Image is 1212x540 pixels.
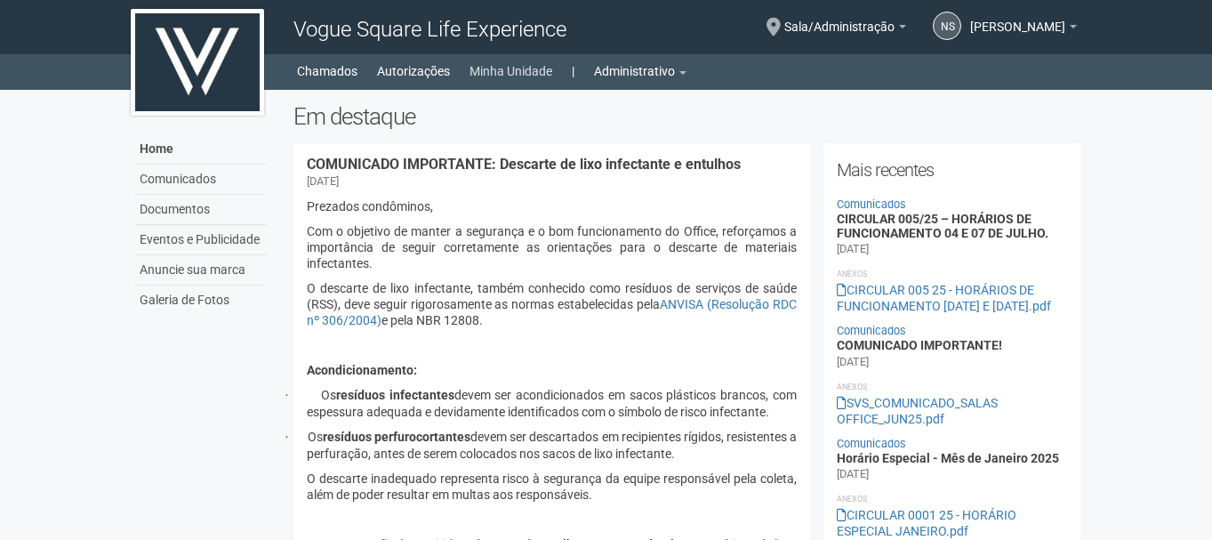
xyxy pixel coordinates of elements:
[970,3,1065,34] span: Nicolle Silva
[572,59,574,84] a: |
[837,451,1059,465] a: Horário Especial - Mês de Janeiro 2025
[837,241,869,257] div: [DATE]
[837,491,1069,507] li: Anexos
[307,297,797,327] a: ANVISA (Resolução RDC nº 306/2004)
[336,388,454,402] b: resíduos infectantes
[837,396,998,426] a: SVS_COMUNICADO_SALAS OFFICE_JUN25.pdf
[135,255,267,286] a: Anuncie sua marca
[470,59,552,84] a: Minha Unidade
[135,225,267,255] a: Eventos e Publicidade
[307,387,797,420] p: Os devem ser acondicionados em sacos plásticos brancos, com espessura adequada e devidamente iden...
[307,173,339,189] div: [DATE]
[784,3,895,34] span: Sala/Administração
[837,212,1048,239] a: CIRCULAR 005/25 – HORÁRIOS DE FUNCIONAMENTO 04 E 07 DE JULHO.
[837,197,906,211] a: Comunicados
[307,156,741,173] a: COMUNICADO IMPORTANTE: Descarte de lixo infectante e entulhos
[135,286,267,315] a: Galeria de Fotos
[285,389,321,402] span: ·
[970,22,1077,36] a: [PERSON_NAME]
[837,157,1069,183] h2: Mais recentes
[933,12,961,40] a: NS
[377,59,450,84] a: Autorizações
[837,466,869,482] div: [DATE]
[837,508,1016,538] a: CIRCULAR 0001 25 - HORÁRIO ESPECIAL JANEIRO.pdf
[837,338,1002,352] a: COMUNICADO IMPORTANTE!
[837,324,906,337] a: Comunicados
[307,429,797,462] p: Os devem ser descartados em recipientes rígidos, resistentes a perfuração, antes de serem colocad...
[293,17,566,42] span: Vogue Square Life Experience
[784,22,906,36] a: Sala/Administração
[307,280,797,328] p: O descarte de lixo infectante, também conhecido como resíduos de serviços de saúde (RSS), deve se...
[131,9,264,116] img: logo.jpg
[307,471,797,503] p: O descarte inadequado representa risco à segurança da equipe responsável pela coleta, além de pod...
[307,223,797,271] p: Com o objetivo de manter a segurança e o bom funcionamento do Office, reforçamos a importância de...
[135,195,267,225] a: Documentos
[594,59,686,84] a: Administrativo
[837,354,869,370] div: [DATE]
[837,266,1069,282] li: Anexos
[293,103,1082,130] h2: Em destaque
[307,363,417,377] b: Acondicionamento:
[285,431,308,444] span: ·
[837,437,906,450] a: Comunicados
[837,379,1069,395] li: Anexos
[837,283,1051,313] a: CIRCULAR 005 25 - HORÁRIOS DE FUNCIONAMENTO [DATE] E [DATE].pdf
[135,134,267,165] a: Home
[323,430,470,444] b: resíduos perfurocortantes
[135,165,267,195] a: Comunicados
[307,198,797,214] p: Prezados condôminos,
[297,59,357,84] a: Chamados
